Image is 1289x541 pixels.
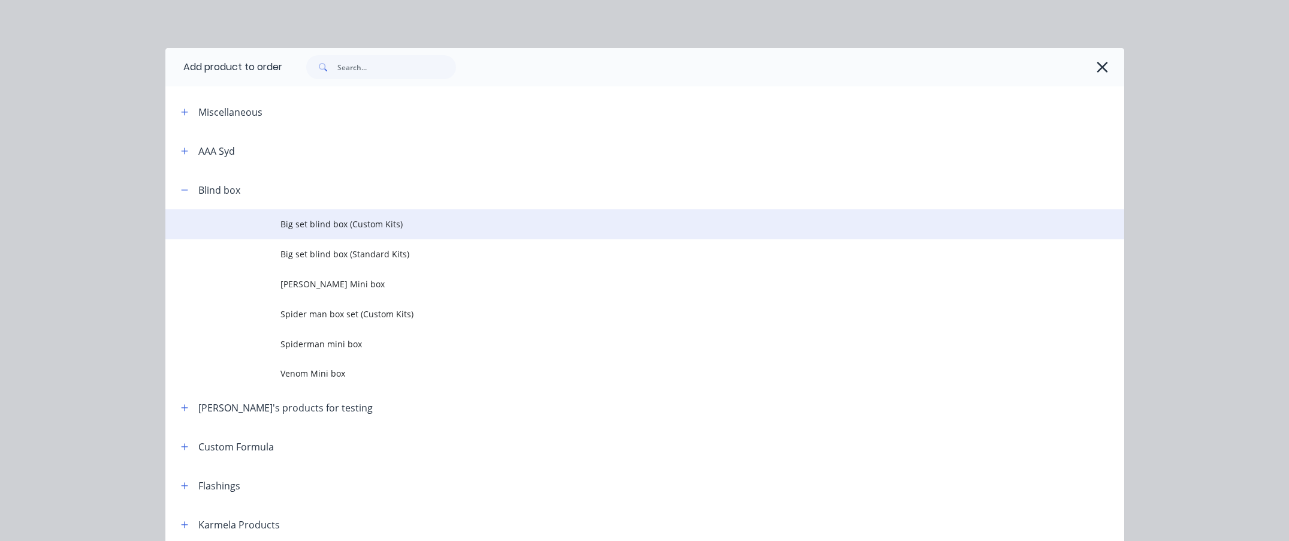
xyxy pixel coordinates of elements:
[337,55,456,79] input: Search...
[280,308,955,320] span: Spider man box set (Custom Kits)
[198,183,240,197] div: Blind box
[280,338,955,350] span: Spiderman mini box
[198,144,235,158] div: AAA Syd
[198,518,280,532] div: Karmela Products
[198,105,262,119] div: Miscellaneous
[198,401,373,415] div: [PERSON_NAME]'s products for testing
[198,440,274,454] div: Custom Formula
[198,479,240,493] div: Flashings
[280,218,955,230] span: Big set blind box (Custom Kits)
[280,367,955,380] span: Venom Mini box
[280,278,955,290] span: [PERSON_NAME] Mini box
[165,48,282,86] div: Add product to order
[280,248,955,260] span: Big set blind box (Standard Kits)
